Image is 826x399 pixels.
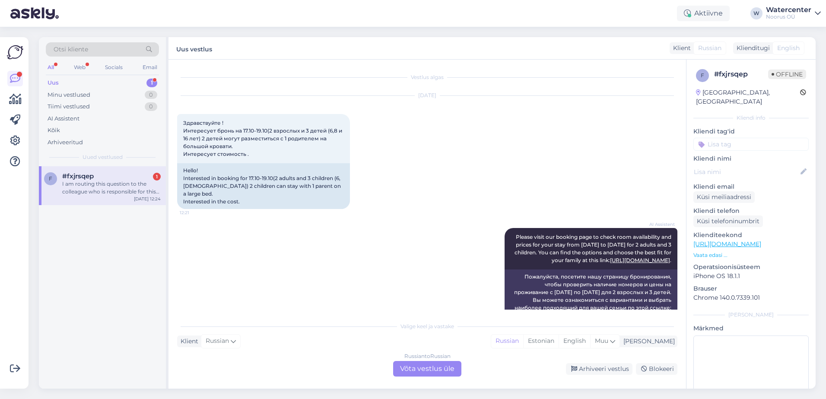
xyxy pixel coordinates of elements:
[693,251,809,259] p: Vaata edasi ...
[733,44,770,53] div: Klienditugi
[693,114,809,122] div: Kliendi info
[698,44,721,53] span: Russian
[610,257,670,263] a: [URL][DOMAIN_NAME]
[72,62,87,73] div: Web
[777,44,800,53] span: English
[134,196,161,202] div: [DATE] 12:24
[48,126,60,135] div: Kõik
[48,79,59,87] div: Uus
[62,180,161,196] div: I am routing this question to the colleague who is responsible for this topic. The reply might ta...
[693,154,809,163] p: Kliendi nimi
[693,206,809,215] p: Kliendi telefon
[766,6,821,20] a: WatercenterNoorus OÜ
[693,240,761,248] a: [URL][DOMAIN_NAME]
[145,102,157,111] div: 0
[393,361,461,377] div: Võta vestlus üle
[48,91,90,99] div: Minu vestlused
[46,62,56,73] div: All
[146,79,157,87] div: 1
[566,363,632,375] div: Arhiveeri vestlus
[768,70,806,79] span: Offline
[145,91,157,99] div: 0
[491,335,523,348] div: Russian
[642,221,675,228] span: AI Assistent
[620,337,675,346] div: [PERSON_NAME]
[766,13,811,20] div: Noorus OÜ
[177,73,677,81] div: Vestlus algas
[177,337,198,346] div: Klient
[177,92,677,99] div: [DATE]
[696,88,800,106] div: [GEOGRAPHIC_DATA], [GEOGRAPHIC_DATA]
[693,127,809,136] p: Kliendi tag'id
[48,114,79,123] div: AI Assistent
[693,311,809,319] div: [PERSON_NAME]
[48,138,83,147] div: Arhiveeritud
[48,102,90,111] div: Tiimi vestlused
[693,215,763,227] div: Küsi telefoninumbrit
[103,62,124,73] div: Socials
[677,6,730,21] div: Aktiivne
[714,69,768,79] div: # fxjrsqep
[670,44,691,53] div: Klient
[750,7,762,19] div: W
[693,284,809,293] p: Brauser
[701,72,704,79] span: f
[693,138,809,151] input: Lisa tag
[693,182,809,191] p: Kliendi email
[141,62,159,73] div: Email
[83,153,123,161] span: Uued vestlused
[693,293,809,302] p: Chrome 140.0.7339.101
[206,336,229,346] span: Russian
[766,6,811,13] div: Watercenter
[523,335,559,348] div: Estonian
[177,323,677,330] div: Valige keel ja vastake
[49,175,52,182] span: f
[693,191,755,203] div: Küsi meiliaadressi
[180,209,212,216] span: 12:21
[54,45,88,54] span: Otsi kliente
[515,234,673,263] span: Please visit our booking page to check room availability and prices for your stay from [DATE] to ...
[62,172,94,180] span: #fxjrsqep
[693,263,809,272] p: Operatsioonisüsteem
[176,42,212,54] label: Uus vestlus
[636,363,677,375] div: Blokeeri
[693,231,809,240] p: Klienditeekond
[693,272,809,281] p: iPhone OS 18.1.1
[183,120,343,157] span: Здравствуйте ! Интересует бронь на 17.10-19.10(2 взрослых и 3 детей (6,8 и 16 лет) 2 детей могут ...
[559,335,590,348] div: English
[153,173,161,180] div: 1
[7,44,23,60] img: Askly Logo
[694,167,799,177] input: Lisa nimi
[404,352,451,360] div: Russian to Russian
[177,163,350,209] div: Hello! Interested in booking for 17.10-19.10(2 adults and 3 children (6, [DEMOGRAPHIC_DATA]) 2 ch...
[505,269,677,323] div: Пожалуйста, посетите нашу страницу бронирования, чтобы проверить наличие номеров и цены на прожив...
[595,337,608,345] span: Muu
[693,324,809,333] p: Märkmed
